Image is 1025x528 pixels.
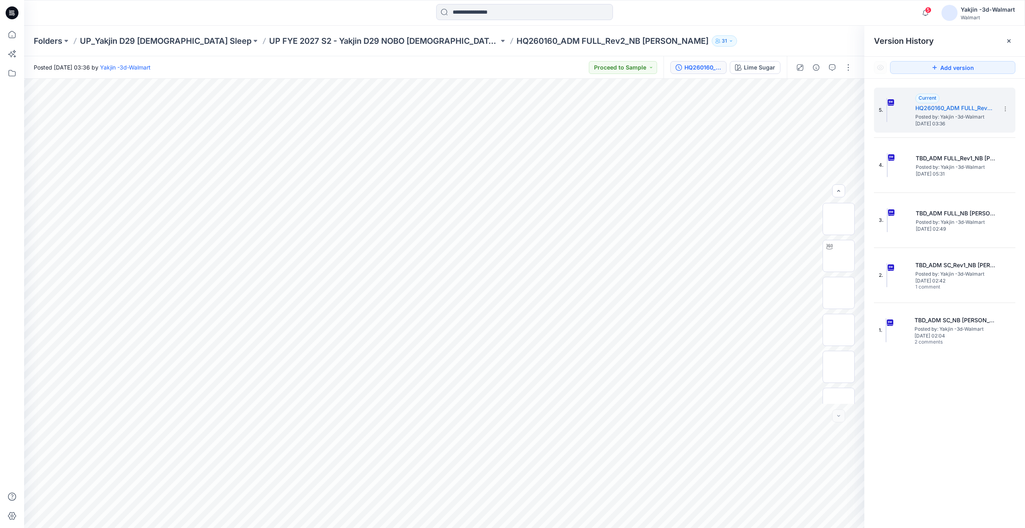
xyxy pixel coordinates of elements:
[915,103,996,113] h5: HQ260160_ADM FULL_Rev2_NB TERRY SKORT
[1006,38,1012,44] button: Close
[34,63,151,72] span: Posted [DATE] 03:36 by
[916,226,996,232] span: [DATE] 02:49
[670,61,727,74] button: HQ260160_ADM FULL_Rev2_NB [PERSON_NAME]
[879,106,883,114] span: 5.
[684,63,721,72] div: HQ260160_ADM FULL_Rev2_NB TERRY SKORT
[744,63,775,72] div: Lime Sugar
[874,61,887,74] button: Show Hidden Versions
[517,35,709,47] p: HQ260160_ADM FULL_Rev2_NB [PERSON_NAME]
[915,333,995,339] span: [DATE] 02:04
[886,98,887,122] img: HQ260160_ADM FULL_Rev2_NB TERRY SKORT
[722,37,727,45] p: 31
[879,217,884,224] span: 3.
[915,325,995,333] span: Posted by: Yakjin -3d-Walmart
[810,61,823,74] button: Details
[879,272,883,279] span: 2.
[915,121,996,127] span: [DATE] 03:36
[916,209,996,218] h5: TBD_ADM FULL_NB TERRY SKORT OPT1
[915,270,996,278] span: Posted by: Yakjin -3d-Walmart
[915,113,996,121] span: Posted by: Yakjin -3d-Walmart
[886,263,887,287] img: TBD_ADM SC_Rev1_NB TERRY SKORT OPT1
[915,278,996,284] span: [DATE] 02:42
[34,35,62,47] a: Folders
[961,5,1015,14] div: Yakjin -3d-Walmart
[80,35,251,47] a: UP_Yakjin D29 [DEMOGRAPHIC_DATA] Sleep
[269,35,499,47] a: UP FYE 2027 S2 - Yakjin D29 NOBO [DEMOGRAPHIC_DATA] Sleepwear
[925,7,931,13] span: 5
[874,36,934,46] span: Version History
[916,163,996,171] span: Posted by: Yakjin -3d-Walmart
[915,315,995,325] h5: TBD_ADM SC_NB TERRY SKORT OPT1
[916,218,996,226] span: Posted by: Yakjin -3d-Walmart
[941,5,958,21] img: avatar
[915,284,972,291] span: 1 comment
[879,162,884,169] span: 4.
[915,339,971,346] span: 2 comments
[712,35,737,47] button: 31
[886,318,886,342] img: TBD_ADM SC_NB TERRY SKORT OPT1
[879,327,882,334] span: 1.
[100,64,151,71] a: Yakjin -3d-Walmart
[961,14,1015,20] div: Walmart
[915,260,996,270] h5: TBD_ADM SC_Rev1_NB TERRY SKORT OPT1
[890,61,1015,74] button: Add version
[916,171,996,177] span: [DATE] 05:31
[919,95,936,101] span: Current
[730,61,780,74] button: Lime Sugar
[916,153,996,163] h5: TBD_ADM FULL_Rev1_NB TERRY SKORT OPT1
